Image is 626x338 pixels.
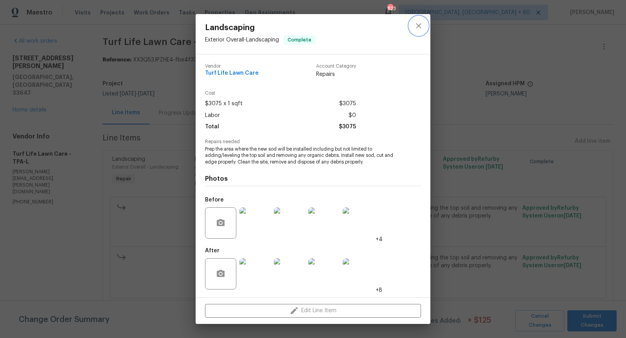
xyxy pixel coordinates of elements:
[205,91,356,96] span: Cost
[284,36,315,44] span: Complete
[376,236,383,243] span: +4
[205,146,399,165] span: Prep the area where the new sod will be installed including but not limited to adding/leveling th...
[205,121,219,133] span: Total
[205,248,219,253] h5: After
[205,64,259,69] span: Vendor
[387,5,393,13] div: 823
[205,37,279,43] span: Exterior Overall - Landscaping
[205,110,220,121] span: Labor
[205,175,421,183] h4: Photos
[349,110,356,121] span: $0
[409,16,428,35] button: close
[339,98,356,110] span: $3075
[205,197,224,203] h5: Before
[205,98,243,110] span: $3075 x 1 sqft
[205,139,421,144] span: Repairs needed
[316,64,356,69] span: Account Category
[205,70,259,76] span: Turf Life Lawn Care
[376,286,382,294] span: +8
[316,70,356,78] span: Repairs
[339,121,356,133] span: $3075
[205,23,315,32] span: Landscaping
